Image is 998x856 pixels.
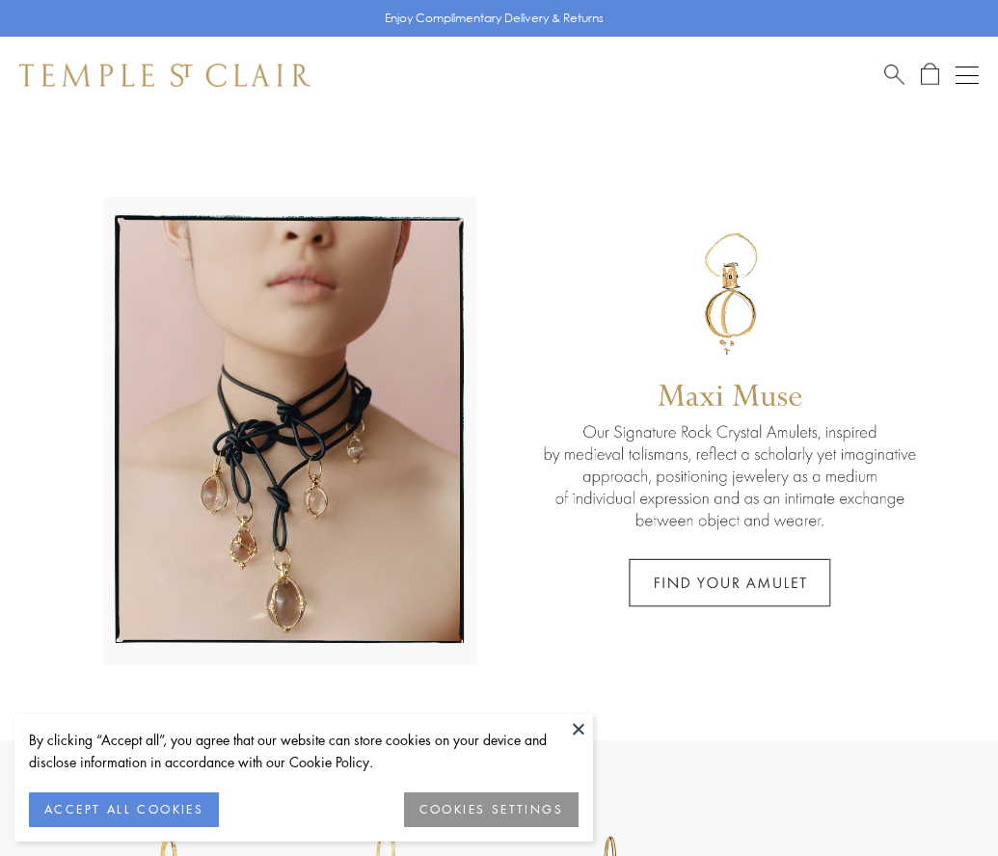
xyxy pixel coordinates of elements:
p: Enjoy Complimentary Delivery & Returns [385,9,604,28]
button: COOKIES SETTINGS [404,792,579,827]
button: ACCEPT ALL COOKIES [29,792,219,827]
a: Search [884,63,904,87]
a: Open Shopping Bag [921,63,939,87]
button: Open navigation [956,64,979,87]
div: By clicking “Accept all”, you agree that our website can store cookies on your device and disclos... [29,729,579,773]
img: Temple St. Clair [19,64,310,87]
